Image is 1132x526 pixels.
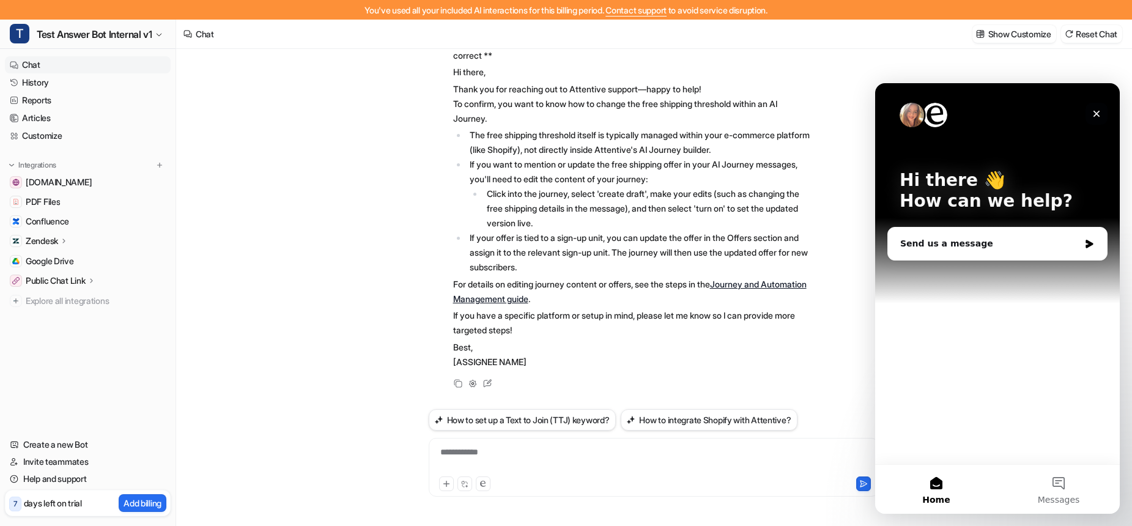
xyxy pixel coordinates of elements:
p: Best, [ASSIGNEE NAME] [453,340,811,369]
p: Thank you for reaching out to Attentive support—happy to help! To confirm, you want to know how t... [453,82,811,126]
img: customize [976,29,985,39]
p: If you have a specific platform or setup in mind, please let me know so I can provide more target... [453,308,811,338]
span: Test Answer Bot Internal v1 [37,26,152,43]
span: Contact support [605,5,667,15]
a: Journey and Automation Management guide [453,279,807,304]
button: Show Customize [972,25,1056,43]
p: 7 [13,498,17,509]
a: www.attentive.com[DOMAIN_NAME] [5,174,171,191]
img: Public Chat Link [12,277,20,284]
span: Google Drive [26,255,74,267]
a: Invite teammates [5,453,171,470]
span: Explore all integrations [26,291,166,311]
div: Chat [196,28,214,40]
p: Add billing [124,497,161,509]
a: Reports [5,92,171,109]
a: Chat [5,56,171,73]
p: Hi there, [453,65,811,80]
li: Click into the journey, select 'create draft', make your edits (such as changing the free shippin... [483,187,810,231]
img: reset [1065,29,1073,39]
iframe: Intercom live chat [875,83,1120,514]
a: PDF FilesPDF Files [5,193,171,210]
a: Google DriveGoogle Drive [5,253,171,270]
li: The free shipping threshold itself is typically managed within your e-commerce platform (like Sho... [467,128,811,157]
a: History [5,74,171,91]
button: How to set up a Text to Join (TTJ) keyword? [429,409,616,431]
img: Zendesk [12,237,20,245]
img: Confluence [12,218,20,225]
img: expand menu [7,161,16,169]
img: explore all integrations [10,295,22,307]
li: If your offer is tied to a sign-up unit, you can update the offer in the Offers section and assig... [467,231,811,275]
a: Explore all integrations [5,292,171,309]
span: Confluence [26,215,69,228]
p: For details on editing journey content or offers, see the steps in the . [453,277,811,306]
img: www.attentive.com [12,179,20,186]
img: PDF Files [12,198,20,206]
button: Add billing [119,494,166,512]
button: Integrations [5,159,60,171]
button: Reset Chat [1061,25,1122,43]
span: PDF Files [26,196,60,208]
a: ConfluenceConfluence [5,213,171,230]
a: Articles [5,109,171,127]
span: [DOMAIN_NAME] [26,176,92,188]
button: How to integrate Shopify with Attentive? [621,409,797,431]
a: Help and support [5,470,171,487]
p: Show Customize [988,28,1051,40]
li: If you want to mention or update the free shipping offer in your AI Journey messages, you'll need... [467,157,811,231]
a: Customize [5,127,171,144]
img: Google Drive [12,257,20,265]
p: Public Chat Link [26,275,86,287]
span: T [10,24,29,43]
p: Integrations [18,160,56,170]
p: Zendesk [26,235,58,247]
p: days left on trial [24,497,82,509]
a: Create a new Bot [5,436,171,453]
img: menu_add.svg [155,161,164,169]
